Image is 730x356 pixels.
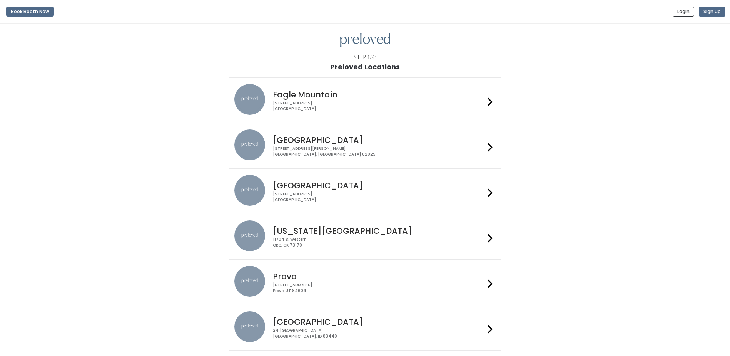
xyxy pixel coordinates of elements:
div: [STREET_ADDRESS] [GEOGRAPHIC_DATA] [273,191,484,203]
button: Sign up [699,7,725,17]
button: Book Booth Now [6,7,54,17]
h4: Provo [273,272,484,281]
div: 24 [GEOGRAPHIC_DATA] [GEOGRAPHIC_DATA], ID 83440 [273,328,484,339]
div: [STREET_ADDRESS][PERSON_NAME] [GEOGRAPHIC_DATA], [GEOGRAPHIC_DATA] 62025 [273,146,484,157]
div: 11704 S. Western OKC, OK 73170 [273,237,484,248]
a: preloved location Eagle Mountain [STREET_ADDRESS][GEOGRAPHIC_DATA] [234,84,496,117]
a: preloved location [US_STATE][GEOGRAPHIC_DATA] 11704 S. WesternOKC, OK 73170 [234,220,496,253]
a: preloved location [GEOGRAPHIC_DATA] [STREET_ADDRESS][PERSON_NAME][GEOGRAPHIC_DATA], [GEOGRAPHIC_D... [234,129,496,162]
h4: [US_STATE][GEOGRAPHIC_DATA] [273,227,484,235]
a: preloved location [GEOGRAPHIC_DATA] 24 [GEOGRAPHIC_DATA][GEOGRAPHIC_DATA], ID 83440 [234,311,496,344]
h4: [GEOGRAPHIC_DATA] [273,317,484,326]
img: preloved logo [340,33,390,48]
a: preloved location [GEOGRAPHIC_DATA] [STREET_ADDRESS][GEOGRAPHIC_DATA] [234,175,496,208]
h1: Preloved Locations [330,63,400,71]
h4: Eagle Mountain [273,90,484,99]
img: preloved location [234,129,265,160]
img: preloved location [234,220,265,251]
img: preloved location [234,84,265,115]
a: preloved location Provo [STREET_ADDRESS]Provo, UT 84604 [234,266,496,299]
h4: [GEOGRAPHIC_DATA] [273,181,484,190]
div: Step 1/4: [354,54,376,62]
h4: [GEOGRAPHIC_DATA] [273,136,484,144]
div: [STREET_ADDRESS] Provo, UT 84604 [273,282,484,294]
img: preloved location [234,266,265,297]
img: preloved location [234,175,265,206]
button: Login [673,7,694,17]
div: [STREET_ADDRESS] [GEOGRAPHIC_DATA] [273,101,484,112]
a: Book Booth Now [6,3,54,20]
img: preloved location [234,311,265,342]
